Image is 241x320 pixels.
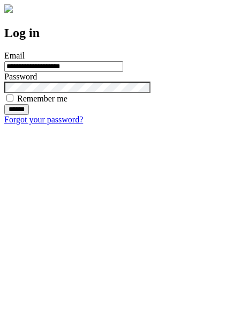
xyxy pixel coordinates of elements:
img: logo-4e3dc11c47720685a147b03b5a06dd966a58ff35d612b21f08c02c0306f2b779.png [4,4,13,13]
h2: Log in [4,26,237,40]
a: Forgot your password? [4,115,83,124]
label: Remember me [17,94,67,103]
label: Password [4,72,37,81]
label: Email [4,51,25,60]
